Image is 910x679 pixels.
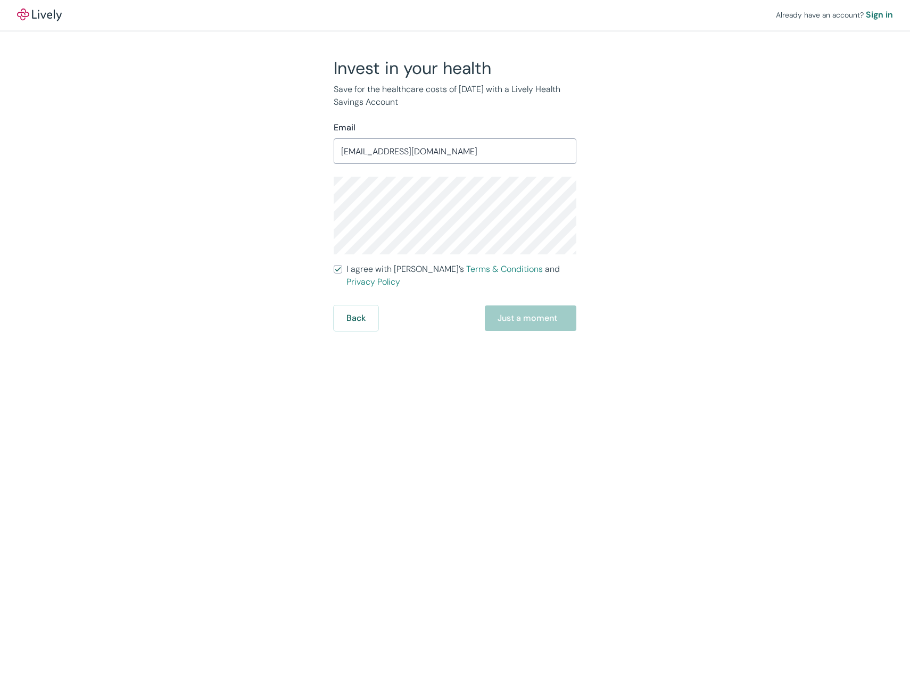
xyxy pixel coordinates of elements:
[466,263,543,275] a: Terms & Conditions
[334,305,378,331] button: Back
[334,121,355,134] label: Email
[346,263,576,288] span: I agree with [PERSON_NAME]’s and
[866,9,893,21] a: Sign in
[17,9,62,21] a: LivelyLively
[346,276,400,287] a: Privacy Policy
[334,83,576,109] p: Save for the healthcare costs of [DATE] with a Lively Health Savings Account
[17,9,62,21] img: Lively
[776,9,893,21] div: Already have an account?
[334,57,576,79] h2: Invest in your health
